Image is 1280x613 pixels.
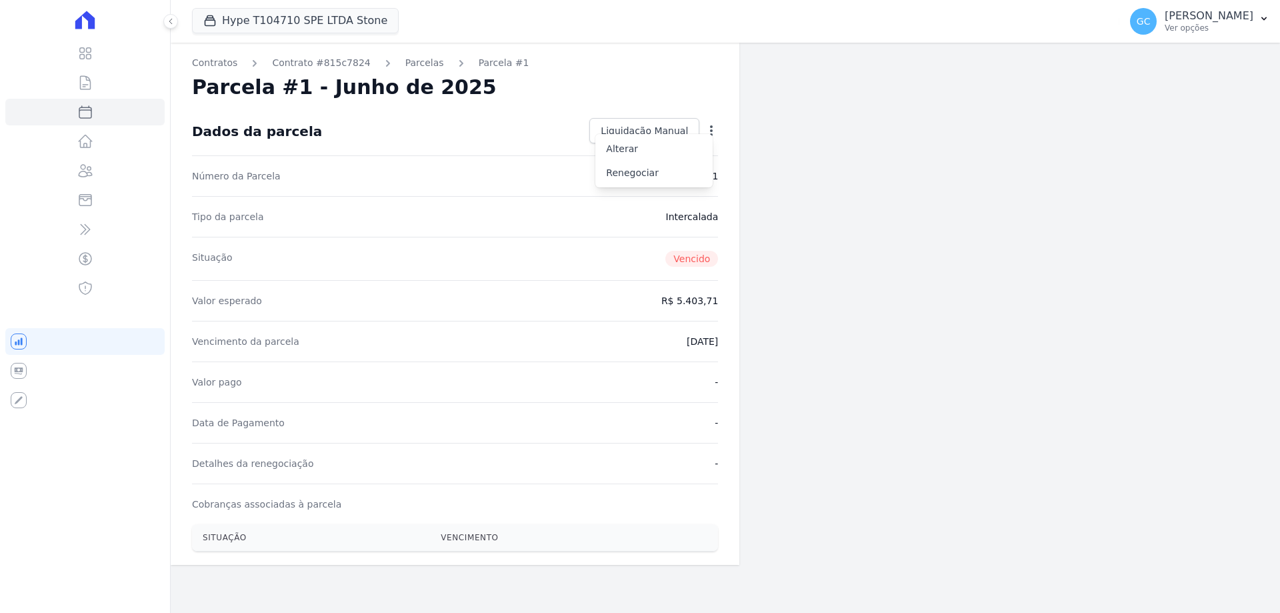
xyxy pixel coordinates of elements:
dt: Detalhes da renegociação [192,457,314,470]
nav: Breadcrumb [192,56,718,70]
a: Contrato #815c7824 [272,56,370,70]
dt: Cobranças associadas à parcela [192,498,341,511]
th: Vencimento [430,524,718,551]
dt: Valor pago [192,376,242,389]
dd: [DATE] [687,335,718,348]
dt: Data de Pagamento [192,416,285,430]
dd: Intercalada [666,210,719,223]
p: [PERSON_NAME] [1165,9,1253,23]
button: GC [PERSON_NAME] Ver opções [1119,3,1280,40]
dt: Valor esperado [192,294,262,308]
dt: Número da Parcela [192,169,281,183]
h2: Parcela #1 - Junho de 2025 [192,75,497,99]
span: Vencido [665,251,718,267]
dt: Situação [192,251,233,267]
a: Liquidação Manual [589,118,699,143]
dd: - [715,457,718,470]
a: Alterar [595,137,713,161]
dd: - [715,376,718,389]
dd: 1 [712,169,718,183]
dd: - [715,416,718,430]
span: Liquidação Manual [601,124,688,137]
a: Contratos [192,56,237,70]
p: Ver opções [1165,23,1253,33]
button: Hype T104710 SPE LTDA Stone [192,8,399,33]
th: Situação [192,524,430,551]
div: Dados da parcela [192,123,322,139]
dd: R$ 5.403,71 [661,294,718,308]
span: GC [1137,17,1151,26]
dt: Vencimento da parcela [192,335,299,348]
a: Parcelas [405,56,444,70]
a: Renegociar [595,161,713,185]
a: Parcela #1 [479,56,529,70]
dt: Tipo da parcela [192,210,264,223]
